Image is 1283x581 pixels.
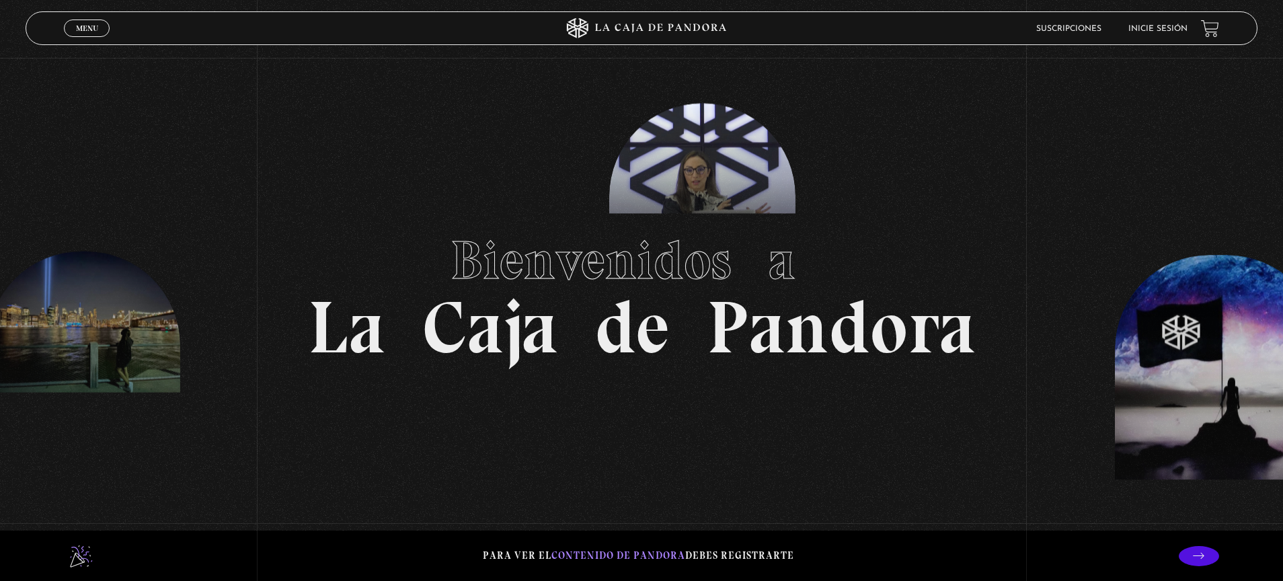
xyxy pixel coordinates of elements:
a: View your shopping cart [1201,20,1219,38]
a: Suscripciones [1036,25,1101,33]
h1: La Caja de Pandora [308,217,976,364]
span: contenido de Pandora [551,549,685,561]
p: Para ver el debes registrarte [483,547,794,565]
span: Menu [76,24,98,32]
span: Cerrar [71,36,103,45]
a: Inicie sesión [1128,25,1188,33]
span: Bienvenidos a [451,228,832,293]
